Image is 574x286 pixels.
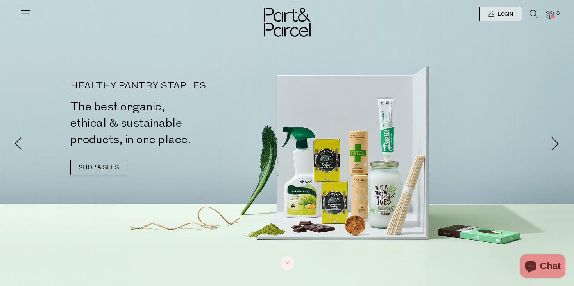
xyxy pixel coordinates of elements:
a: 0 [546,11,554,19]
h2: The best organic, ethical & sustainable products, in one place. [70,99,290,148]
img: Part&Parcel [264,8,311,37]
a: SHOP AISLES [70,160,127,175]
p: HEALTHY PANTRY STAPLES [70,81,290,91]
span: 0 [554,10,561,17]
inbox-online-store-chat: Shopify online store chat [518,254,568,280]
span: Login [496,11,513,18]
a: Login [479,7,522,21]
